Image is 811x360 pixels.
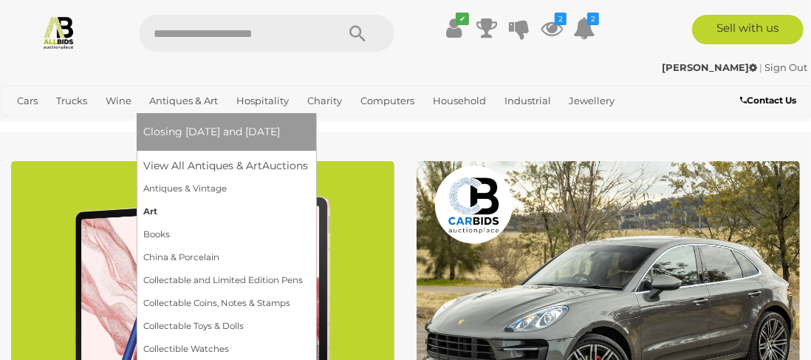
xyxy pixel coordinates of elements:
button: Search [321,15,394,52]
a: Household [427,89,492,113]
a: 2 [541,15,563,41]
i: 2 [587,13,599,25]
a: Trucks [50,89,93,113]
a: Hospitality [230,89,295,113]
a: Sell with us [692,15,804,44]
a: Wine [100,89,137,113]
strong: [PERSON_NAME] [662,61,757,73]
a: 2 [573,15,595,41]
a: Industrial [499,89,557,113]
i: ✔ [456,13,469,25]
a: Antiques & Art [144,89,225,113]
a: Charity [301,89,348,113]
b: Contact Us [740,95,796,106]
a: Sports [58,113,100,137]
a: ✔ [443,15,465,41]
a: [GEOGRAPHIC_DATA] [106,113,223,137]
a: Sign Out [764,61,807,73]
img: Allbids.com.au [41,15,76,50]
a: Jewellery [564,89,621,113]
a: Contact Us [740,92,800,109]
i: 2 [555,13,567,25]
a: Cars [11,89,44,113]
a: [PERSON_NAME] [662,61,759,73]
a: Computers [355,89,420,113]
a: Office [11,113,51,137]
span: | [759,61,762,73]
